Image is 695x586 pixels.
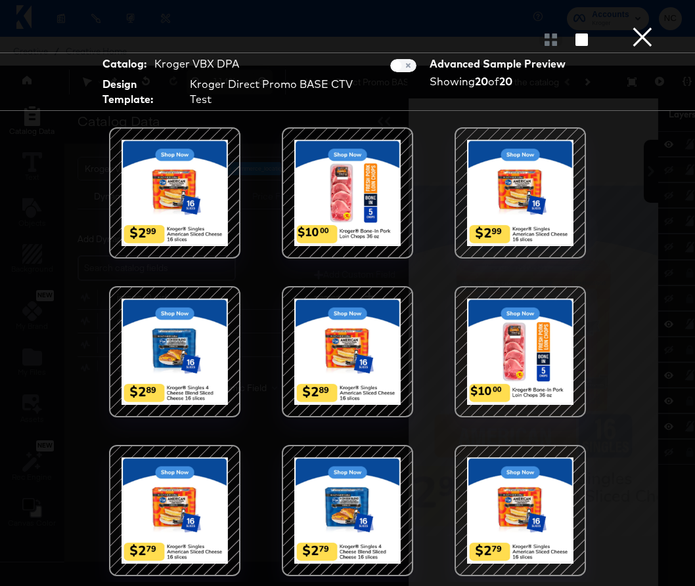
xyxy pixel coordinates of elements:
strong: 20 [475,75,488,88]
div: Kroger Direct Promo BASE CTV Test [190,77,359,107]
strong: Catalog: [102,56,146,72]
div: Advanced Sample Preview [430,56,570,72]
div: Kroger VBX DPA [154,56,239,72]
strong: 20 [499,75,512,88]
strong: Design Template: [102,77,182,107]
div: Showing of [430,74,570,89]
